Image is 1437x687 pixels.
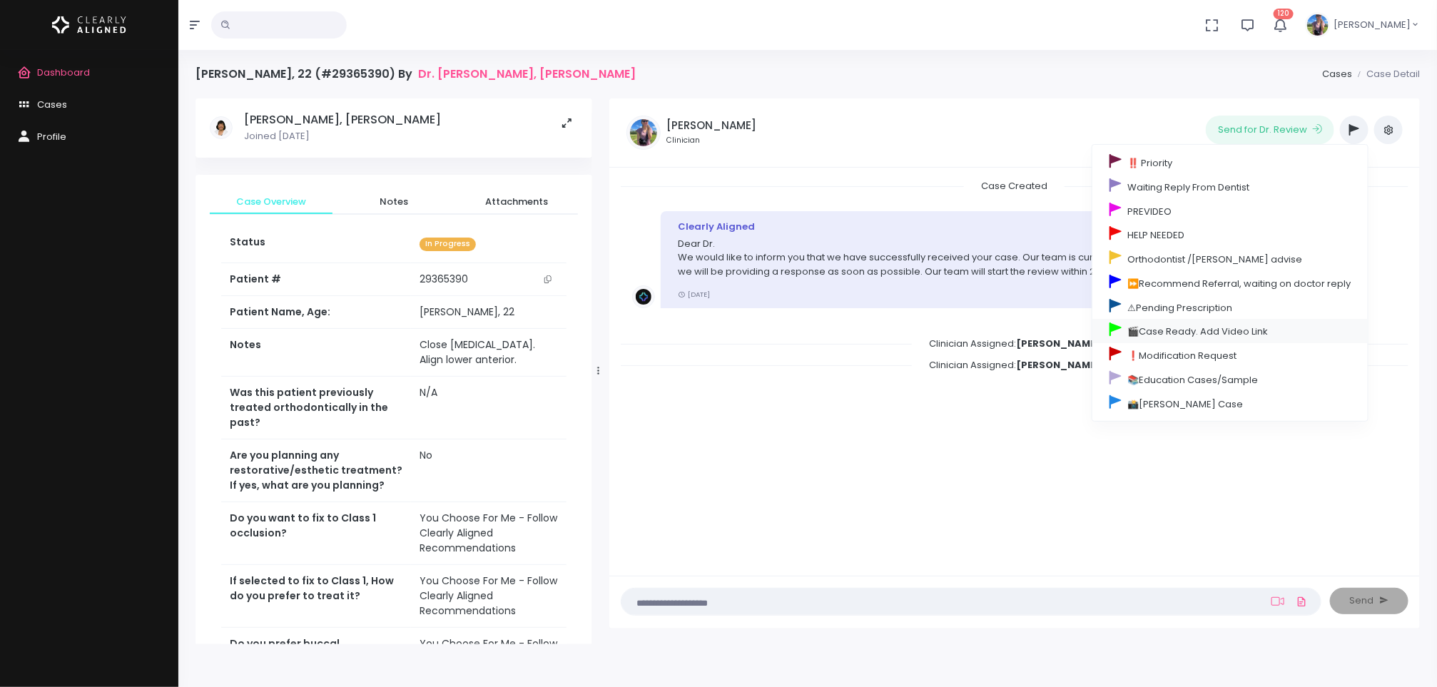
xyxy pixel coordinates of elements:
span: Profile [37,130,66,143]
div: scrollable content [196,98,592,644]
a: ❗Modification Request [1092,343,1368,367]
small: [DATE] [678,290,710,299]
th: Do you want to fix to Class 1 occlusion? [221,502,411,565]
div: Clearly Aligned [678,220,1256,234]
a: 📸[PERSON_NAME] Case [1092,391,1368,415]
td: No [411,439,567,502]
a: Dr. [PERSON_NAME], [PERSON_NAME] [418,67,636,81]
td: [PERSON_NAME], 22 [411,296,567,329]
td: 29365390 [411,263,567,296]
th: Patient Name, Age: [221,296,411,329]
span: Dashboard [37,66,90,79]
a: Orthodontist /[PERSON_NAME] advise [1092,247,1368,271]
span: Attachments [467,195,567,209]
a: ⏩Recommend Referral, waiting on doctor reply [1092,270,1368,295]
button: Send for Dr. Review [1206,116,1334,144]
th: Was this patient previously treated orthodontically in the past? [221,377,411,439]
span: Clinician Assigned: [912,332,1117,355]
span: [PERSON_NAME] [1334,18,1411,32]
span: Cases [37,98,67,111]
span: Case Overview [221,195,321,209]
li: Case Detail [1352,67,1420,81]
a: Add Loom Video [1269,596,1287,607]
a: 🎬Case Ready. Add Video Link [1092,319,1368,343]
td: Close [MEDICAL_DATA]. Align lower anterior. [411,329,567,377]
b: [PERSON_NAME] [1016,358,1100,372]
span: In Progress [420,238,476,251]
th: Patient # [221,263,411,296]
span: Clinician Assigned: [912,354,1117,376]
div: scrollable content [621,179,1408,561]
th: If selected to fix to Class 1, How do you prefer to treat it? [221,565,411,628]
a: Cases [1322,67,1352,81]
img: Logo Horizontal [52,10,126,40]
p: Joined [DATE] [244,129,441,143]
a: Waiting Reply From Dentist [1092,174,1368,198]
th: Notes [221,329,411,377]
a: Add Files [1293,589,1310,614]
b: [PERSON_NAME] [1016,337,1100,350]
h4: [PERSON_NAME], 22 (#29365390) By [196,67,636,81]
a: 📚Education Cases/Sample [1092,367,1368,391]
td: N/A [411,377,567,439]
img: Header Avatar [1305,12,1331,38]
span: Case Created [964,175,1065,197]
h5: [PERSON_NAME], [PERSON_NAME] [244,113,441,127]
span: Notes [344,195,444,209]
td: You Choose For Me - Follow Clearly Aligned Recommendations [411,565,567,628]
p: Dear Dr. We would like to inform you that we have successfully received your case. Our team is cu... [678,237,1256,279]
span: 120 [1274,9,1294,19]
a: PREVIDEO [1092,198,1368,223]
th: Status [221,226,411,263]
th: Are you planning any restorative/esthetic treatment? If yes, what are you planning? [221,439,411,502]
td: You Choose For Me - Follow Clearly Aligned Recommendations [411,502,567,565]
h5: [PERSON_NAME] [666,119,756,132]
a: HELP NEEDED [1092,223,1368,247]
a: ⚠Pending Prescription [1092,295,1368,319]
small: Clinician [666,135,756,146]
a: ‼️ Priority [1092,151,1368,175]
